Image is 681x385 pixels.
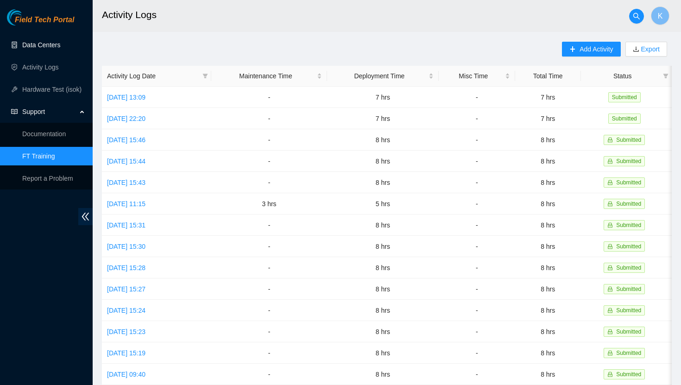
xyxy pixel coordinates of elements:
td: - [439,278,515,300]
td: 8 hrs [515,215,581,236]
span: lock [607,158,613,164]
td: 8 hrs [327,364,439,385]
td: - [211,257,327,278]
td: - [211,172,327,193]
a: Export [639,45,660,53]
td: 8 hrs [515,300,581,321]
td: - [211,129,327,151]
span: Submitted [608,92,641,102]
td: - [439,257,515,278]
td: 8 hrs [515,172,581,193]
a: [DATE] 09:40 [107,371,145,378]
td: - [439,172,515,193]
td: 8 hrs [515,342,581,364]
span: K [658,10,663,22]
span: Submitted [616,222,641,228]
span: Submitted [616,286,641,292]
td: 8 hrs [327,129,439,151]
span: lock [607,372,613,377]
td: - [211,300,327,321]
span: Support [22,102,77,121]
td: - [211,278,327,300]
span: Submitted [616,307,641,314]
td: - [439,108,515,129]
td: - [439,129,515,151]
td: 8 hrs [327,321,439,342]
button: downloadExport [625,42,667,57]
a: [DATE] 15:46 [107,136,145,144]
td: 8 hrs [515,236,581,257]
a: [DATE] 15:31 [107,221,145,229]
td: - [211,342,327,364]
span: lock [607,201,613,207]
span: lock [607,222,613,228]
td: 8 hrs [515,257,581,278]
td: 8 hrs [327,300,439,321]
td: 8 hrs [327,215,439,236]
td: - [439,87,515,108]
td: 7 hrs [515,108,581,129]
span: lock [607,286,613,292]
span: Submitted [616,158,641,164]
a: [DATE] 15:27 [107,285,145,293]
td: 8 hrs [515,278,581,300]
a: [DATE] 15:43 [107,179,145,186]
td: - [211,321,327,342]
span: search [630,13,643,20]
span: Submitted [616,179,641,186]
td: - [211,364,327,385]
td: 7 hrs [515,87,581,108]
span: filter [201,69,210,83]
p: Report a Problem [22,169,85,188]
a: Data Centers [22,41,60,49]
span: Submitted [616,350,641,356]
img: Akamai Technologies [7,9,47,25]
td: - [439,364,515,385]
span: filter [661,69,670,83]
span: filter [663,73,668,79]
span: filter [202,73,208,79]
th: Total Time [515,66,581,87]
td: - [439,151,515,172]
td: 8 hrs [515,129,581,151]
a: Activity Logs [22,63,59,71]
td: 8 hrs [327,172,439,193]
td: 8 hrs [515,364,581,385]
a: [DATE] 15:44 [107,158,145,165]
span: read [11,108,18,115]
a: [DATE] 15:19 [107,349,145,357]
a: FT Training [22,152,55,160]
td: - [211,236,327,257]
span: Submitted [616,137,641,143]
td: 8 hrs [327,257,439,278]
span: lock [607,329,613,335]
span: Field Tech Portal [15,16,74,25]
a: [DATE] 15:24 [107,307,145,314]
span: lock [607,308,613,313]
td: 8 hrs [327,342,439,364]
span: Add Activity [580,44,613,54]
a: [DATE] 11:15 [107,200,145,208]
a: [DATE] 22:20 [107,115,145,122]
a: Documentation [22,130,66,138]
span: lock [607,137,613,143]
td: 7 hrs [327,87,439,108]
span: lock [607,244,613,249]
td: 7 hrs [327,108,439,129]
td: 8 hrs [515,151,581,172]
td: 8 hrs [327,236,439,257]
span: download [633,46,639,53]
td: - [439,300,515,321]
span: double-left [78,208,93,225]
span: Submitted [616,265,641,271]
td: - [439,215,515,236]
td: 5 hrs [327,193,439,215]
span: lock [607,350,613,356]
span: Submitted [616,201,641,207]
td: 8 hrs [515,321,581,342]
a: Hardware Test (isok) [22,86,82,93]
span: lock [607,265,613,271]
span: lock [607,180,613,185]
td: 8 hrs [327,278,439,300]
span: Submitted [616,328,641,335]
